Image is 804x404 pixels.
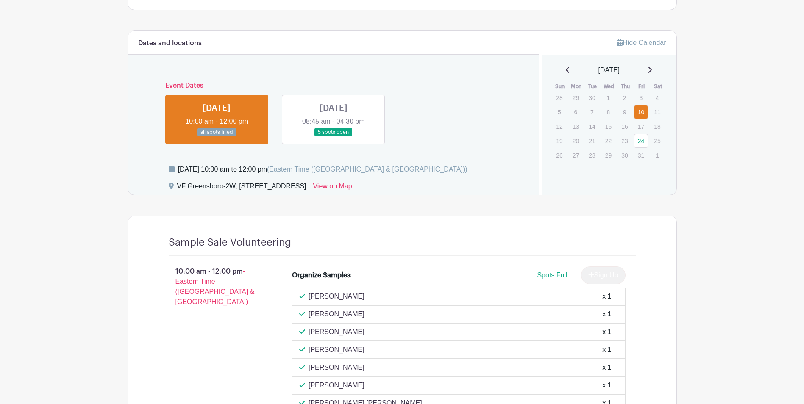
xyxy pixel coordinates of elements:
[601,82,618,91] th: Wed
[309,291,364,302] p: [PERSON_NAME]
[169,236,291,249] h4: Sample Sale Volunteering
[650,82,666,91] th: Sat
[618,134,632,147] p: 23
[585,149,599,162] p: 28
[552,82,568,91] th: Sun
[159,82,509,90] h6: Event Dates
[634,105,648,119] a: 10
[569,91,583,104] p: 29
[602,291,611,302] div: x 1
[178,164,467,174] div: [DATE] 10:00 am to 12:00 pm
[569,105,583,119] p: 6
[617,39,666,46] a: Hide Calendar
[537,271,567,279] span: Spots Full
[292,270,351,280] div: Organize Samples
[634,149,648,162] p: 31
[650,134,664,147] p: 25
[618,105,632,119] p: 9
[138,39,202,47] h6: Dates and locations
[618,91,632,104] p: 2
[552,149,566,162] p: 26
[552,105,566,119] p: 5
[601,134,615,147] p: 22
[618,149,632,162] p: 30
[650,105,664,119] p: 11
[601,149,615,162] p: 29
[585,120,599,133] p: 14
[552,120,566,133] p: 12
[602,380,611,390] div: x 1
[309,362,364,373] p: [PERSON_NAME]
[618,120,632,133] p: 16
[602,345,611,355] div: x 1
[309,309,364,319] p: [PERSON_NAME]
[602,327,611,337] div: x 1
[650,149,664,162] p: 1
[569,134,583,147] p: 20
[601,105,615,119] p: 8
[177,181,306,195] div: VF Greensboro-2W, [STREET_ADDRESS]
[175,268,255,305] span: - Eastern Time ([GEOGRAPHIC_DATA] & [GEOGRAPHIC_DATA])
[598,65,620,75] span: [DATE]
[650,91,664,104] p: 4
[585,105,599,119] p: 7
[568,82,585,91] th: Mon
[602,362,611,373] div: x 1
[601,120,615,133] p: 15
[309,345,364,355] p: [PERSON_NAME]
[309,380,364,390] p: [PERSON_NAME]
[634,91,648,104] p: 3
[601,91,615,104] p: 1
[634,82,650,91] th: Fri
[267,166,467,173] span: (Eastern Time ([GEOGRAPHIC_DATA] & [GEOGRAPHIC_DATA]))
[569,149,583,162] p: 27
[552,91,566,104] p: 28
[309,327,364,337] p: [PERSON_NAME]
[602,309,611,319] div: x 1
[569,120,583,133] p: 13
[634,134,648,148] a: 24
[634,120,648,133] p: 17
[313,181,352,195] a: View on Map
[585,134,599,147] p: 21
[155,263,279,310] p: 10:00 am - 12:00 pm
[585,91,599,104] p: 30
[650,120,664,133] p: 18
[584,82,601,91] th: Tue
[617,82,634,91] th: Thu
[552,134,566,147] p: 19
